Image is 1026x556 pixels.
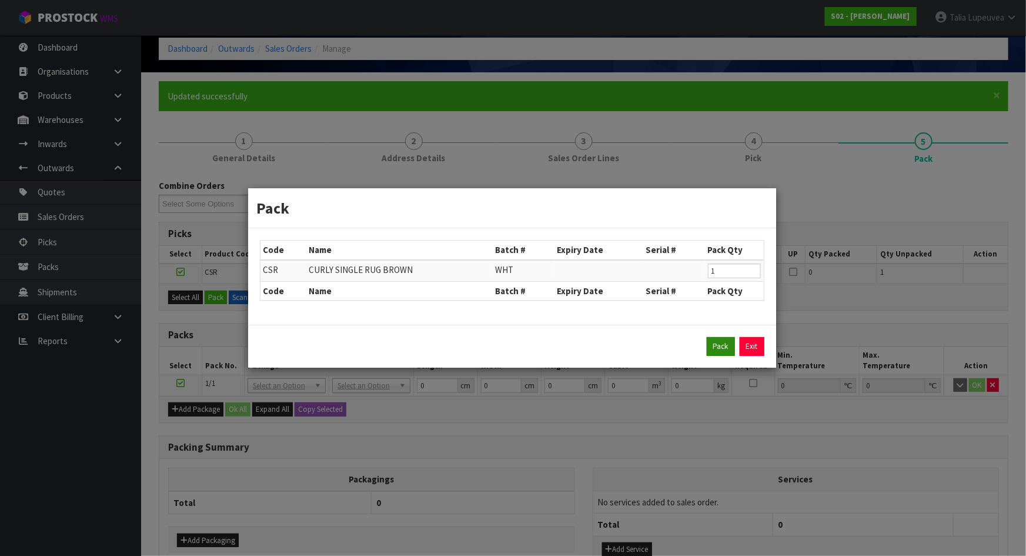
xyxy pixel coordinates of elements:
th: Pack Qty [705,241,764,259]
span: CSR [263,264,279,275]
button: Pack [707,337,735,356]
th: Expiry Date [554,241,643,259]
a: Exit [740,337,764,356]
th: Expiry Date [554,281,643,300]
span: CURLY SINGLE RUG BROWN [309,264,413,275]
h3: Pack [257,197,767,219]
th: Name [306,281,492,300]
span: WHT [495,264,513,275]
th: Name [306,241,492,259]
th: Serial # [643,241,704,259]
th: Serial # [643,281,704,300]
th: Batch # [492,241,554,259]
th: Batch # [492,281,554,300]
th: Code [260,241,306,259]
th: Code [260,281,306,300]
th: Pack Qty [705,281,764,300]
